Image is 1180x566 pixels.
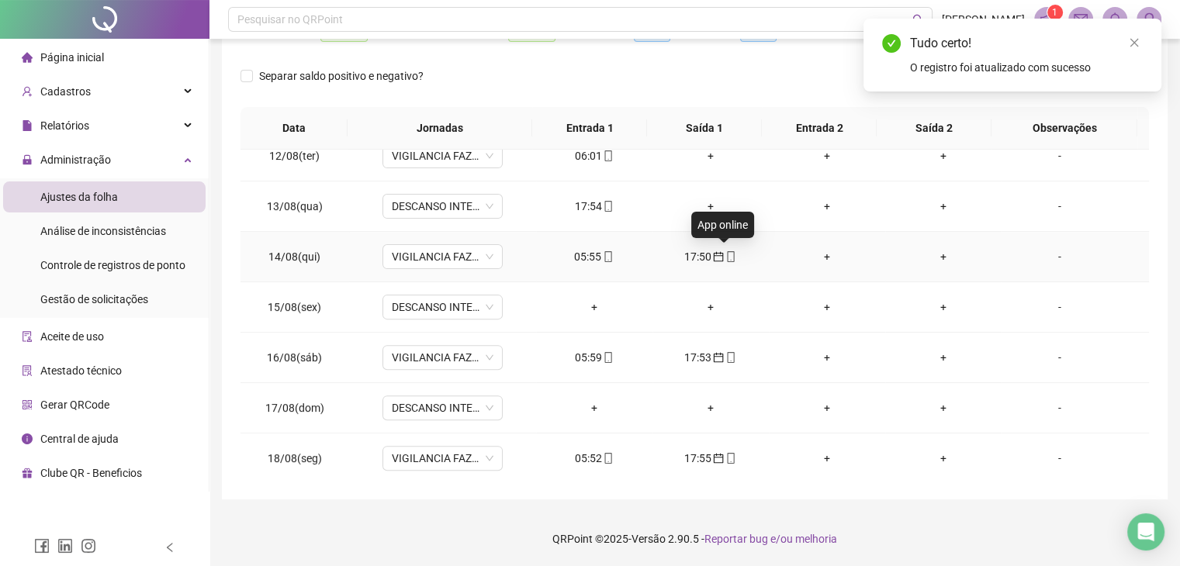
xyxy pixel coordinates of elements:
[781,147,873,164] div: +
[392,195,493,218] span: DESCANSO INTER-JORNADA
[548,147,640,164] div: 06:01
[548,198,640,215] div: 17:54
[392,346,493,369] span: VIGILANCIA FAZENDA 12X36 -18H
[711,251,724,262] span: calendar
[762,107,877,150] th: Entrada 2
[877,107,991,150] th: Saída 2
[548,399,640,416] div: +
[40,225,166,237] span: Análise de inconsistências
[57,538,73,554] span: linkedin
[34,538,50,554] span: facebook
[40,191,118,203] span: Ajustes da folha
[548,349,640,366] div: 05:59
[1129,37,1140,48] span: close
[665,248,756,265] div: 17:50
[601,453,614,464] span: mobile
[632,533,666,545] span: Versão
[691,212,754,238] div: App online
[781,450,873,467] div: +
[1013,299,1105,316] div: -
[40,51,104,64] span: Página inicial
[942,11,1025,28] span: [PERSON_NAME]
[392,245,493,268] span: VIGILANCIA FAZENDA 12X36 -18H
[724,453,736,464] span: mobile
[601,150,614,161] span: mobile
[209,512,1180,566] footer: QRPoint © 2025 - 2.90.5 -
[1040,12,1054,26] span: notification
[40,259,185,271] span: Controle de registros de ponto
[781,349,873,366] div: +
[601,201,614,212] span: mobile
[22,365,33,376] span: solution
[898,147,989,164] div: +
[991,107,1137,150] th: Observações
[40,399,109,411] span: Gerar QRCode
[1013,248,1105,265] div: -
[548,299,640,316] div: +
[40,330,104,343] span: Aceite de uso
[22,331,33,342] span: audit
[164,542,175,553] span: left
[268,250,320,263] span: 14/08(qui)
[40,293,148,305] span: Gestão de solicitações
[240,107,348,150] th: Data
[1137,8,1161,31] img: 58662
[898,299,989,316] div: +
[1004,119,1125,136] span: Observações
[22,433,33,444] span: info-circle
[1013,198,1105,215] div: -
[724,251,736,262] span: mobile
[267,200,323,212] span: 13/08(qua)
[1013,399,1105,416] div: -
[665,299,756,316] div: +
[268,301,321,313] span: 15/08(sex)
[898,248,989,265] div: +
[910,59,1143,76] div: O registro foi atualizado com sucesso
[665,147,756,164] div: +
[781,248,873,265] div: +
[781,399,873,416] div: +
[392,396,493,419] span: DESCANSO INTER-JORNADA
[1013,450,1105,467] div: -
[40,119,89,132] span: Relatórios
[548,450,640,467] div: 05:52
[267,351,322,364] span: 16/08(sáb)
[665,450,756,467] div: 17:55
[1052,7,1057,18] span: 1
[268,452,322,464] span: 18/08(seg)
[40,433,119,445] span: Central de ajuda
[665,349,756,366] div: 17:53
[1047,5,1063,20] sup: 1
[532,107,647,150] th: Entrada 1
[40,85,91,98] span: Cadastros
[1013,349,1105,366] div: -
[781,198,873,215] div: +
[22,120,33,131] span: file
[601,352,614,363] span: mobile
[348,107,532,150] th: Jornadas
[898,450,989,467] div: +
[81,538,96,554] span: instagram
[912,14,924,26] span: search
[910,34,1143,53] div: Tudo certo!
[1013,147,1105,164] div: -
[1127,513,1164,550] div: Open Intercom Messenger
[665,198,756,215] div: +
[40,364,122,377] span: Atestado técnico
[647,107,762,150] th: Saída 1
[724,352,736,363] span: mobile
[22,399,33,410] span: qrcode
[22,468,33,478] span: gift
[392,447,493,470] span: VIGILANCIA FAZENDA 12X36 -18H
[269,150,320,162] span: 12/08(ter)
[711,453,724,464] span: calendar
[601,251,614,262] span: mobile
[898,349,989,366] div: +
[1074,12,1088,26] span: mail
[392,295,493,319] span: DESCANSO INTER-JORNADA
[265,402,324,414] span: 17/08(dom)
[548,248,640,265] div: 05:55
[781,299,873,316] div: +
[1108,12,1122,26] span: bell
[22,154,33,165] span: lock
